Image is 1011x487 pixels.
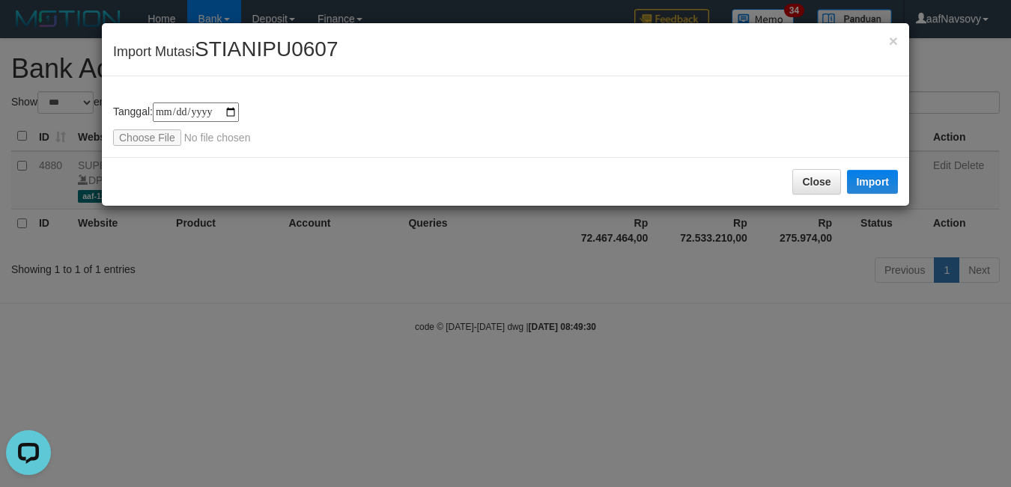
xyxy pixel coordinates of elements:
[113,44,338,59] span: Import Mutasi
[792,169,840,195] button: Close
[195,37,338,61] span: STIANIPU0607
[847,170,898,194] button: Import
[6,6,51,51] button: Open LiveChat chat widget
[889,32,898,49] span: ×
[113,102,898,146] div: Tanggal:
[889,33,898,49] button: Close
